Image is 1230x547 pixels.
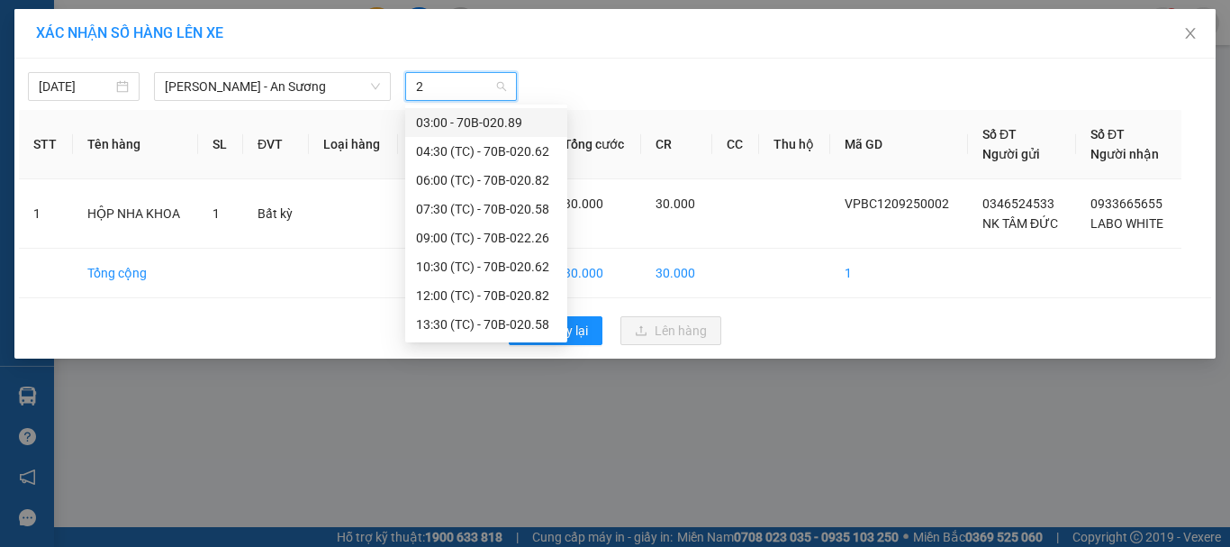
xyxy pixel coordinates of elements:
div: 09:00 (TC) - 70B-022.26 [416,228,556,248]
th: ĐVT [243,110,309,179]
th: Tổng cước [549,110,641,179]
td: Tổng cộng [73,249,199,298]
div: 03:00 - 70B-020.89 [416,113,556,132]
span: Phí TH: [7,114,54,127]
div: 12:00 (TC) - 70B-020.82 [416,286,556,305]
div: 13:30 (TC) - 70B-020.58 [416,315,556,334]
span: KDB [104,56,126,68]
th: STT [19,110,73,179]
span: 0 [48,114,54,127]
th: SL [198,110,243,179]
span: HỘP NHA KHOA - [16,56,126,68]
span: Tổng: [138,114,201,126]
button: Close [1165,9,1216,59]
td: 1 [19,179,73,249]
span: LABO WHITE [1090,216,1163,231]
div: 04:30 (TC) - 70B-020.62 [416,141,556,161]
span: Châu Thành - An Sương [165,73,380,100]
span: 30.000 [564,196,603,211]
th: Ghi chú [398,110,473,179]
span: XÁC NHẬN SỐ HÀNG LÊN XE [36,24,223,41]
span: CR: [7,91,59,104]
span: 0 [158,91,164,104]
th: CC [712,110,759,179]
th: Mã GD [830,110,968,179]
span: 1 [213,206,220,221]
div: 07:30 (TC) - 70B-020.58 [416,199,556,219]
span: VPBC1209250002 [845,196,949,211]
span: Số ĐT [982,127,1017,141]
td: HỘP NHA KHOA [73,179,199,249]
span: close [1183,26,1198,41]
td: 30.000 [641,249,712,298]
span: 30.000 [206,56,240,68]
th: Loại hàng [309,110,397,179]
span: 0346524533 [982,196,1054,211]
strong: CC: [138,91,163,104]
span: NK TÂM ĐỨC [982,216,1058,231]
span: 1 [155,56,161,68]
span: Hàng hóa [43,40,98,53]
td: 1 [830,249,968,298]
th: CR [641,110,712,179]
td: 30.000 [549,249,641,298]
button: uploadLên hàng [620,316,721,345]
span: SL [150,40,166,53]
th: Tên hàng [73,110,199,179]
span: Cước [208,40,238,53]
span: down [370,81,381,92]
th: Thu hộ [759,110,831,179]
div: 10:30 (TC) - 70B-020.62 [416,257,556,277]
div: 06:00 (TC) - 70B-020.82 [416,170,556,190]
span: Số ĐT [1090,127,1125,141]
p: ------------------------------------------- [5,72,265,87]
span: 30.000 [167,114,201,126]
span: Người nhận [1090,147,1159,161]
span: Người gửi [982,147,1040,161]
input: 12/09/2025 [39,77,113,96]
span: 30.000 [26,91,59,104]
span: 30.000 [656,196,695,211]
td: Bất kỳ [243,179,309,249]
span: 0933665655 [1090,196,1162,211]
